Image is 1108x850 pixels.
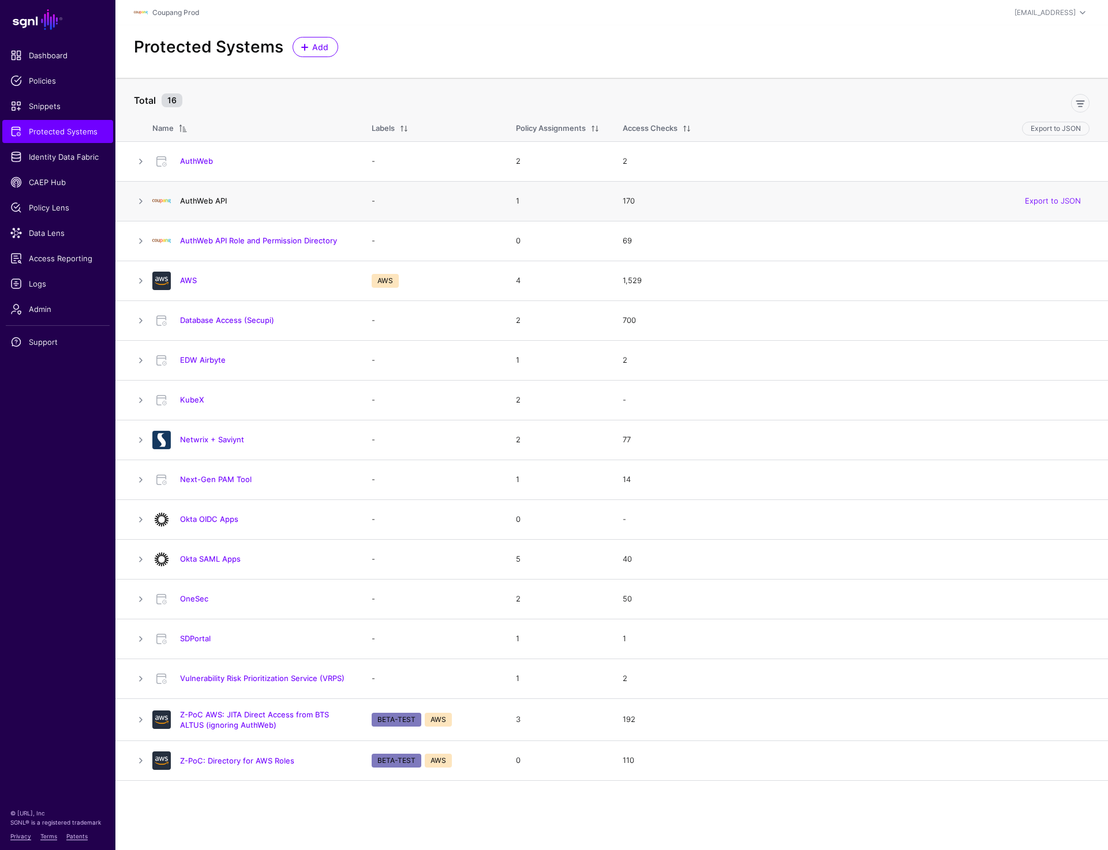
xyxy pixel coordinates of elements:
a: Logs [2,272,113,295]
td: - [360,619,504,659]
div: 2 [623,355,1090,366]
span: Data Lens [10,227,105,239]
span: Policies [10,75,105,86]
a: SGNL [7,7,108,32]
div: 1,529 [623,275,1090,287]
td: - [360,460,504,499]
a: Snippets [2,95,113,118]
button: Export to JSON [1022,122,1090,136]
td: - [360,499,504,539]
img: svg+xml;base64,PHN2ZyB3aWR0aD0iNjQiIGhlaWdodD0iNjQiIHZpZXdCb3g9IjAgMCA2NCA2NCIgZmlsbD0ibm9uZSIgeG... [152,272,171,290]
td: - [360,539,504,579]
a: Netwrix + Saviynt [180,435,244,444]
td: - [360,141,504,181]
a: Privacy [10,833,31,840]
a: Coupang Prod [152,8,199,17]
td: 1 [504,619,611,659]
small: 16 [162,93,182,107]
td: - [360,221,504,261]
a: Policy Lens [2,196,113,219]
img: svg+xml;base64,PHN2ZyB3aWR0aD0iNjQiIGhlaWdodD0iNjQiIHZpZXdCb3g9IjAgMCA2NCA2NCIgZmlsbD0ibm9uZSIgeG... [152,550,171,569]
span: Dashboard [10,50,105,61]
span: CAEP Hub [10,176,105,188]
a: Z-PoC: Directory for AWS Roles [180,756,294,765]
td: 2 [504,380,611,420]
p: SGNL® is a registered trademark [10,818,105,827]
img: svg+xml;base64,PHN2ZyBpZD0iTG9nbyIgeG1sbnM9Imh0dHA6Ly93d3cudzMub3JnLzIwMDAvc3ZnIiB3aWR0aD0iMTIxLj... [152,232,171,250]
a: SDPortal [180,634,211,643]
strong: Total [134,95,156,106]
td: 1 [504,181,611,221]
a: Access Reporting [2,247,113,270]
td: 0 [504,499,611,539]
span: Admin [10,303,105,315]
span: Access Reporting [10,253,105,264]
div: 2 [623,673,1090,684]
td: 1 [504,340,611,380]
td: 4 [504,261,611,300]
span: AWS [425,754,452,768]
a: Admin [2,298,113,321]
div: Labels [372,123,395,134]
div: 110 [623,755,1090,766]
span: Snippets [10,100,105,112]
div: 700 [623,315,1090,326]
td: - [360,300,504,340]
td: 2 [504,300,611,340]
td: 2 [504,579,611,619]
a: Add [293,37,338,57]
a: CAEP Hub [2,171,113,194]
td: 0 [504,221,611,261]
td: - [360,420,504,460]
div: 192 [623,714,1090,725]
a: AWS [180,276,197,285]
td: 3 [504,698,611,740]
div: 1 [623,633,1090,645]
a: Identity Data Fabric [2,145,113,168]
a: Patents [66,833,88,840]
div: 170 [623,195,1090,207]
a: Next-Gen PAM Tool [180,475,252,484]
span: AWS [372,274,399,288]
td: 1 [504,659,611,698]
span: Policy Lens [10,202,105,213]
a: Dashboard [2,44,113,67]
div: 77 [623,434,1090,446]
img: svg+xml;base64,PD94bWwgdmVyc2lvbj0iMS4wIiBlbmNvZGluZz0idXRmLTgiPz4KPCEtLSBHZW5lcmF0b3I6IEFkb2JlIE... [152,431,171,449]
img: svg+xml;base64,PHN2ZyBpZD0iTG9nbyIgeG1sbnM9Imh0dHA6Ly93d3cudzMub3JnLzIwMDAvc3ZnIiB3aWR0aD0iMTIxLj... [152,192,171,210]
a: Data Lens [2,221,113,245]
a: Database Access (Secupi) [180,315,274,325]
div: 40 [623,554,1090,565]
td: - [360,579,504,619]
a: Vulnerability Risk Prioritization Service (VRPS) [180,674,345,683]
td: 5 [504,539,611,579]
div: Access Checks [623,123,677,134]
a: Okta OIDC Apps [180,514,238,524]
td: - [360,181,504,221]
div: Policy Assignments [516,123,586,134]
td: 0 [504,740,611,780]
td: - [360,340,504,380]
div: 69 [623,235,1090,247]
a: Z-PoC AWS: JITA Direct Access from BTS ALTUS (ignoring AuthWeb) [180,710,329,729]
a: AuthWeb API [180,196,227,205]
a: Export to JSON [1025,196,1081,205]
a: KubeX [180,395,204,404]
p: © [URL], Inc [10,808,105,818]
a: OneSec [180,594,208,603]
div: - [623,514,1090,525]
div: 50 [623,593,1090,605]
td: 1 [504,460,611,499]
img: svg+xml;base64,PHN2ZyBpZD0iTG9nbyIgeG1sbnM9Imh0dHA6Ly93d3cudzMub3JnLzIwMDAvc3ZnIiB3aWR0aD0iMTIxLj... [134,6,148,20]
span: BETA-TEST [372,713,421,727]
td: - [360,659,504,698]
a: EDW Airbyte [180,355,226,364]
div: Name [152,123,174,134]
div: - [623,394,1090,406]
a: Okta SAML Apps [180,554,241,563]
div: [EMAIL_ADDRESS] [1015,7,1076,18]
span: BETA-TEST [372,754,421,768]
span: Identity Data Fabric [10,151,105,163]
div: 2 [623,156,1090,167]
h2: Protected Systems [134,37,283,57]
